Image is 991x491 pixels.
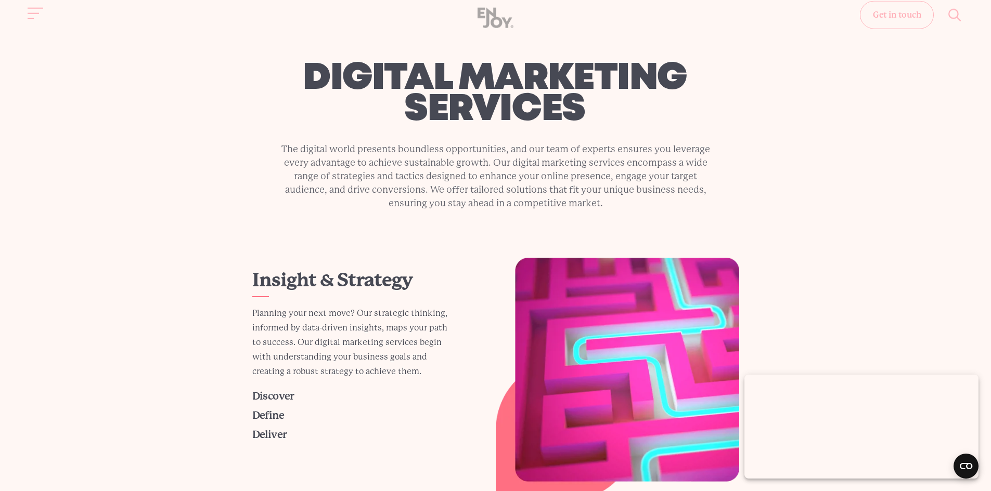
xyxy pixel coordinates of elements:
button: Site navigation [25,19,47,41]
a: Define [252,409,284,421]
a: Deliver [252,429,287,441]
a: Get in touch [860,17,934,45]
a: Discover [252,390,294,402]
button: Site search [944,20,966,42]
p: The digital world presents boundless opportunities, and our team of experts ensures you leverage ... [276,142,715,210]
p: Planning your next move? Our strategic thinking, informed by data-driven insights, maps your path... [252,306,457,379]
a: Insight & Strategy [252,269,413,291]
h1: digital marketing services [275,63,715,126]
